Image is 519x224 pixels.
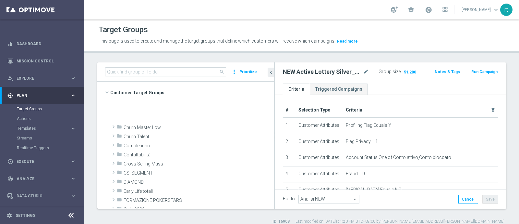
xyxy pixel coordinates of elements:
button: Save [482,195,498,204]
h2: NEW Active Lottery Silver_Prof Sì NL Sì_con pausa gioco lotterie (esclusi EL)_marg positiva [283,68,362,76]
button: Run Campaign [471,68,498,75]
div: Explore [7,75,70,81]
span: Execute [17,160,70,164]
span: Criteria [346,107,362,112]
div: Target Groups [17,104,84,114]
a: Criteria [283,84,310,95]
span: CSI SEGMENT [124,170,274,176]
a: Streams [17,136,67,141]
td: Customer Attributes [296,118,343,134]
button: gps_fixed Plan keyboard_arrow_right [7,93,77,98]
td: 5 [283,182,296,199]
span: keyboard_arrow_down [492,6,500,13]
span: Account Status One of Conto attivo,Conto bloccato [346,155,451,160]
span: Profiling Flag Equals Y [346,123,391,128]
span: Customer Target Groups [110,88,274,97]
i: mode_edit [363,68,369,76]
span: [MEDICAL_DATA] Equals NO [346,187,402,192]
span: Churn Talent [124,134,274,139]
td: 4 [283,166,296,182]
i: keyboard_arrow_right [70,75,76,81]
button: Prioritize [238,68,258,76]
input: Quick find group or folder [105,67,226,76]
a: Triggered Campaigns [310,84,368,95]
a: Target Groups [17,106,67,112]
i: folder [117,161,122,168]
i: keyboard_arrow_right [70,158,76,165]
i: equalizer [7,41,13,47]
button: play_circle_outline Execute keyboard_arrow_right [7,159,77,164]
div: Plan [7,93,70,99]
span: This page is used to create and manage the target groups that define which customers will receive... [99,38,335,44]
span: search [219,69,224,74]
button: Templates keyboard_arrow_right [17,126,77,131]
th: # [283,103,296,118]
td: 1 [283,118,296,134]
i: folder [117,170,122,177]
span: Analyze [17,177,70,181]
span: Contattabilit&#xE0; [124,152,274,158]
i: chevron_left [268,69,274,75]
div: Optibot [7,204,76,222]
div: Dashboard [7,35,76,52]
td: Customer Attributes [296,166,343,182]
span: Churn Master Low [124,125,274,130]
a: [PERSON_NAME]keyboard_arrow_down [461,5,500,15]
span: Flag Privacy = 1 [346,139,378,144]
button: Data Studio keyboard_arrow_right [7,193,77,199]
span: Templates [17,126,64,130]
span: Compleanno [124,143,274,149]
th: Selection Type [296,103,343,118]
i: folder [117,152,122,159]
i: delete_forever [490,108,496,113]
span: Early Life totali [124,189,274,194]
i: folder [117,206,122,214]
span: Explore [17,76,70,80]
label: Folder [283,196,296,202]
span: Cross Selling Mass [124,161,274,167]
span: Fraud = 0 [346,171,365,177]
button: person_search Explore keyboard_arrow_right [7,76,77,81]
label: Group size [379,69,401,74]
i: keyboard_arrow_right [70,92,76,99]
i: keyboard_arrow_right [70,125,76,132]
i: folder [117,124,122,132]
button: track_changes Analyze keyboard_arrow_right [7,176,77,181]
i: keyboard_arrow_right [70,193,76,199]
div: Streams [17,133,84,143]
i: more_vert [231,67,237,76]
a: Settings [16,214,35,217]
button: Read more [336,38,358,45]
span: FORMAZIONE POKERSTARS [124,198,274,203]
td: Customer Attributes [296,150,343,166]
div: Analyze [7,176,70,182]
div: Mission Control [7,52,76,70]
i: play_circle_outline [7,159,13,165]
i: folder [117,133,122,141]
span: DIAMOND [124,179,274,185]
a: Realtime Triggers [17,145,67,151]
button: equalizer Dashboard [7,41,77,46]
a: Optibot [17,204,68,222]
td: 3 [283,150,296,166]
a: Dashboard [17,35,76,52]
span: Plan [17,94,70,98]
td: 2 [283,134,296,150]
td: Customer Attributes [296,134,343,150]
i: track_changes [7,176,13,182]
i: folder [117,142,122,150]
button: Notes & Tags [434,68,461,75]
span: Gold 2022 [124,207,274,212]
div: Templates [17,124,84,133]
i: settings [6,213,12,218]
button: Mission Control [7,59,77,64]
h1: Target Groups [99,25,148,34]
i: person_search [7,75,13,81]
